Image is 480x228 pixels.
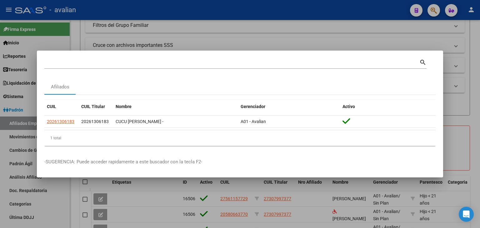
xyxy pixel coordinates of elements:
[342,104,355,109] span: Activo
[241,119,266,124] span: A01 - Avalian
[79,100,113,113] datatable-header-cell: CUIL Titular
[47,119,74,124] span: 20261306183
[340,100,436,113] datatable-header-cell: Activo
[116,118,236,125] div: CUCU [PERSON_NAME] -
[44,130,436,146] div: 1 total
[47,104,56,109] span: CUIL
[81,119,109,124] span: 20261306183
[44,158,436,166] p: -SUGERENCIA: Puede acceder rapidamente a este buscador con la tecla F2-
[44,100,79,113] datatable-header-cell: CUIL
[419,58,427,66] mat-icon: search
[116,104,132,109] span: Nombre
[459,207,474,222] div: Open Intercom Messenger
[238,100,340,113] datatable-header-cell: Gerenciador
[241,104,265,109] span: Gerenciador
[113,100,238,113] datatable-header-cell: Nombre
[51,83,69,91] div: Afiliados
[81,104,105,109] span: CUIL Titular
